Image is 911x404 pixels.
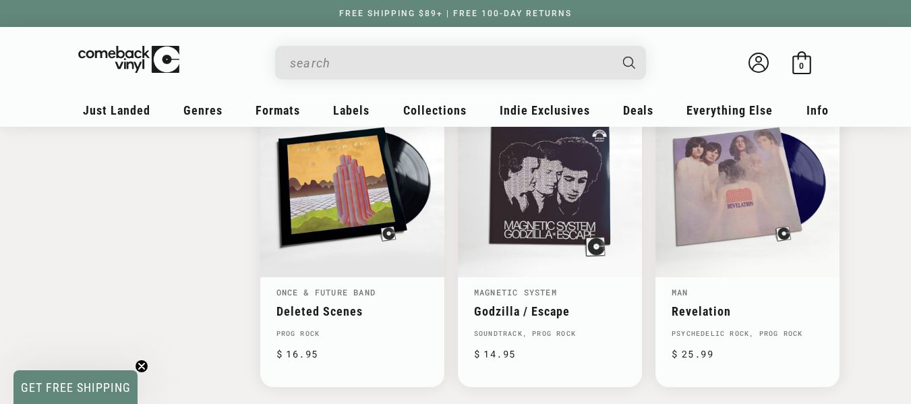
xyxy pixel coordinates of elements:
span: Labels [333,103,370,117]
a: Revelation [672,304,823,318]
span: Genres [183,103,223,117]
span: Just Landed [83,103,150,117]
div: GET FREE SHIPPINGClose teaser [13,370,138,404]
button: Close teaser [135,359,148,373]
span: GET FREE SHIPPING [21,380,131,395]
span: Formats [256,103,300,117]
span: Info [806,103,829,117]
span: 0 [799,61,804,71]
a: Man [672,287,688,297]
a: Magnetic System [474,287,557,297]
a: Once & Future Band [276,287,376,297]
span: Deals [623,103,653,117]
button: Search [611,46,647,80]
a: Deleted Scenes [276,304,428,318]
input: When autocomplete results are available use up and down arrows to review and enter to select [290,49,610,77]
div: Search [275,46,646,80]
span: Collections [403,103,467,117]
a: Godzilla / Escape [474,304,626,318]
a: FREE SHIPPING $89+ | FREE 100-DAY RETURNS [326,9,585,18]
span: Everything Else [686,103,773,117]
span: Indie Exclusives [500,103,590,117]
